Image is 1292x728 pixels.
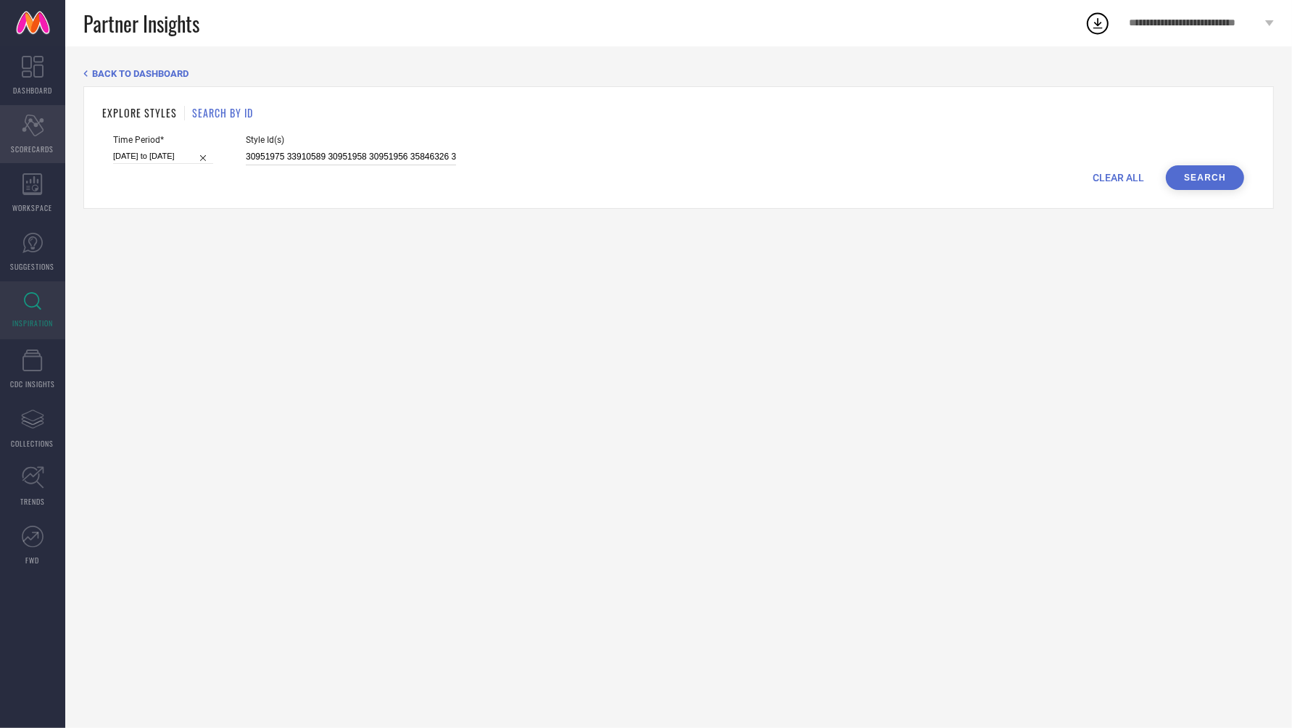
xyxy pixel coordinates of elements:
input: Enter comma separated style ids e.g. 12345, 67890 [246,149,456,165]
h1: EXPLORE STYLES [102,105,177,120]
input: Select time period [113,149,213,164]
span: Time Period* [113,135,213,145]
button: Search [1166,165,1244,190]
span: Partner Insights [83,9,199,38]
div: Open download list [1085,10,1111,36]
div: Back TO Dashboard [83,68,1274,79]
span: CLEAR ALL [1093,172,1144,183]
span: Style Id(s) [246,135,456,145]
span: FWD [26,555,40,566]
span: BACK TO DASHBOARD [92,68,189,79]
span: SUGGESTIONS [11,261,55,272]
span: TRENDS [20,496,45,507]
span: SCORECARDS [12,144,54,154]
span: WORKSPACE [13,202,53,213]
span: DASHBOARD [13,85,52,96]
span: COLLECTIONS [12,438,54,449]
span: CDC INSIGHTS [10,379,55,389]
span: INSPIRATION [12,318,53,328]
h1: SEARCH BY ID [192,105,253,120]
